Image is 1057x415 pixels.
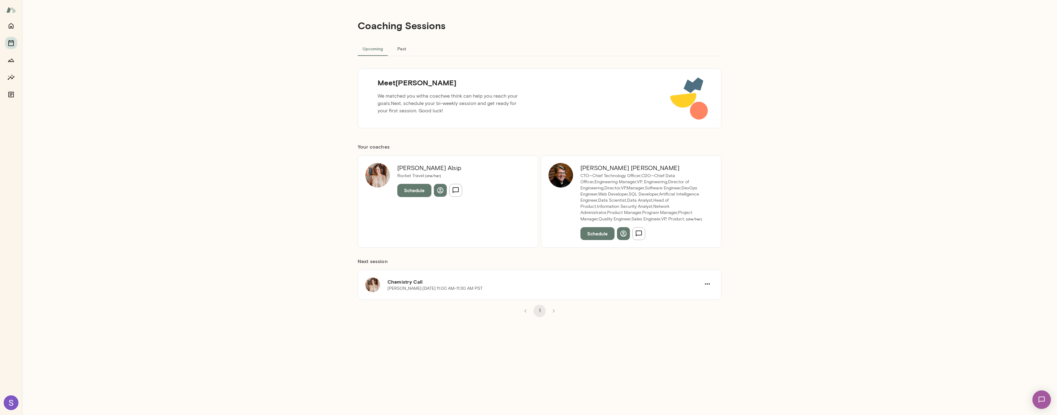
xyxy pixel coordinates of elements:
button: Home [5,20,17,32]
button: Send message [449,184,462,197]
button: Sessions [5,37,17,49]
button: Insights [5,71,17,83]
p: [PERSON_NAME] · [DATE] · 11:00 AM-11:30 AM PST [387,285,483,292]
span: ( she/her ) [424,173,441,178]
button: View profile [434,184,447,197]
button: Send message [632,227,645,240]
h5: Meet [PERSON_NAME] [373,78,530,87]
button: page 1 [533,305,546,317]
button: Growth Plan [5,54,17,66]
nav: pagination navigation [518,305,561,317]
button: Schedule [397,184,431,197]
img: Nancy Alsip [365,163,390,188]
h6: Next session [358,258,721,270]
p: Rocket Travel [397,173,462,179]
h6: [PERSON_NAME] Alsip [397,163,462,173]
button: Schedule [580,227,615,240]
div: basic tabs example [358,41,721,56]
div: pagination [358,300,721,317]
button: Past [388,41,415,56]
h6: Your coach es [358,143,721,150]
img: Tracie Hlavka [548,163,573,188]
h6: Chemistry Call [387,278,701,285]
p: CTO—Chief Technology Officer,CDO—Chief Data Officer,Engineering Manager,VP, Engineering,Director ... [580,173,706,222]
button: Documents [5,88,17,101]
span: ( she/her ) [685,217,702,221]
p: We matched you with a coach we think can help you reach your goals. Next, schedule your bi-weekly... [373,90,530,117]
h4: Coaching Sessions [358,20,446,31]
h6: [PERSON_NAME] [PERSON_NAME] [580,163,706,173]
img: Sunil George [4,395,18,410]
img: meet [670,76,709,121]
img: Mento [6,4,16,16]
button: Upcoming [358,41,388,56]
button: View profile [617,227,630,240]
